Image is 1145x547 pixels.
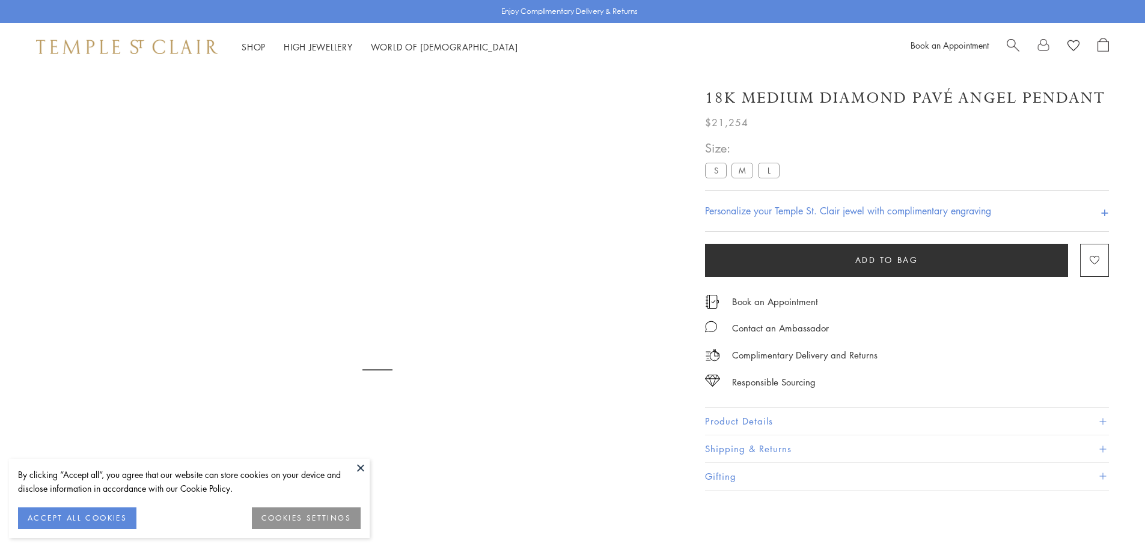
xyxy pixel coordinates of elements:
[1101,200,1109,222] h4: +
[758,163,780,178] label: L
[242,41,266,53] a: ShopShop
[501,5,638,17] p: Enjoy Complimentary Delivery & Returns
[732,295,818,308] a: Book an Appointment
[705,295,719,309] img: icon_appointment.svg
[705,138,784,158] span: Size:
[732,348,878,363] p: Complimentary Delivery and Returns
[705,204,991,218] h4: Personalize your Temple St. Clair jewel with complimentary engraving
[1085,491,1133,535] iframe: Gorgias live chat messenger
[705,408,1109,435] button: Product Details
[242,40,518,55] nav: Main navigation
[252,507,361,529] button: COOKIES SETTINGS
[371,41,518,53] a: World of [DEMOGRAPHIC_DATA]World of [DEMOGRAPHIC_DATA]
[705,88,1105,109] h1: 18K Medium Diamond Pavé Angel Pendant
[732,375,816,390] div: Responsible Sourcing
[705,435,1109,462] button: Shipping & Returns
[705,375,720,387] img: icon_sourcing.svg
[18,468,361,495] div: By clicking “Accept all”, you agree that our website can store cookies on your device and disclos...
[1098,38,1109,56] a: Open Shopping Bag
[18,507,136,529] button: ACCEPT ALL COOKIES
[705,115,748,130] span: $21,254
[705,348,720,363] img: icon_delivery.svg
[705,244,1068,277] button: Add to bag
[705,321,717,333] img: MessageIcon-01_2.svg
[1067,38,1079,56] a: View Wishlist
[911,39,989,51] a: Book an Appointment
[855,253,918,267] span: Add to bag
[1007,38,1019,56] a: Search
[705,163,727,178] label: S
[284,41,353,53] a: High JewelleryHigh Jewellery
[731,163,753,178] label: M
[705,463,1109,490] button: Gifting
[732,321,829,336] div: Contact an Ambassador
[36,40,218,54] img: Temple St. Clair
